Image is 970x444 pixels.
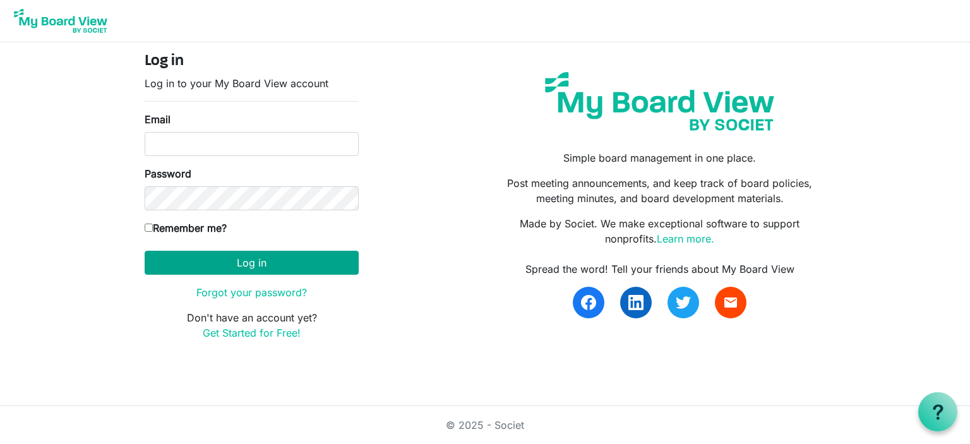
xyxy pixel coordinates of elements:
[676,295,691,310] img: twitter.svg
[203,327,301,339] a: Get Started for Free!
[657,232,714,245] a: Learn more.
[196,286,307,299] a: Forgot your password?
[145,310,359,340] p: Don't have an account yet?
[446,419,524,431] a: © 2025 - Societ
[145,224,153,232] input: Remember me?
[10,5,111,37] img: My Board View Logo
[494,261,825,277] div: Spread the word! Tell your friends about My Board View
[536,63,784,140] img: my-board-view-societ.svg
[628,295,644,310] img: linkedin.svg
[581,295,596,310] img: facebook.svg
[715,287,746,318] a: email
[145,76,359,91] p: Log in to your My Board View account
[145,166,191,181] label: Password
[494,150,825,165] p: Simple board management in one place.
[723,295,738,310] span: email
[494,176,825,206] p: Post meeting announcements, and keep track of board policies, meeting minutes, and board developm...
[145,251,359,275] button: Log in
[145,112,171,127] label: Email
[145,52,359,71] h4: Log in
[145,220,227,236] label: Remember me?
[494,216,825,246] p: Made by Societ. We make exceptional software to support nonprofits.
